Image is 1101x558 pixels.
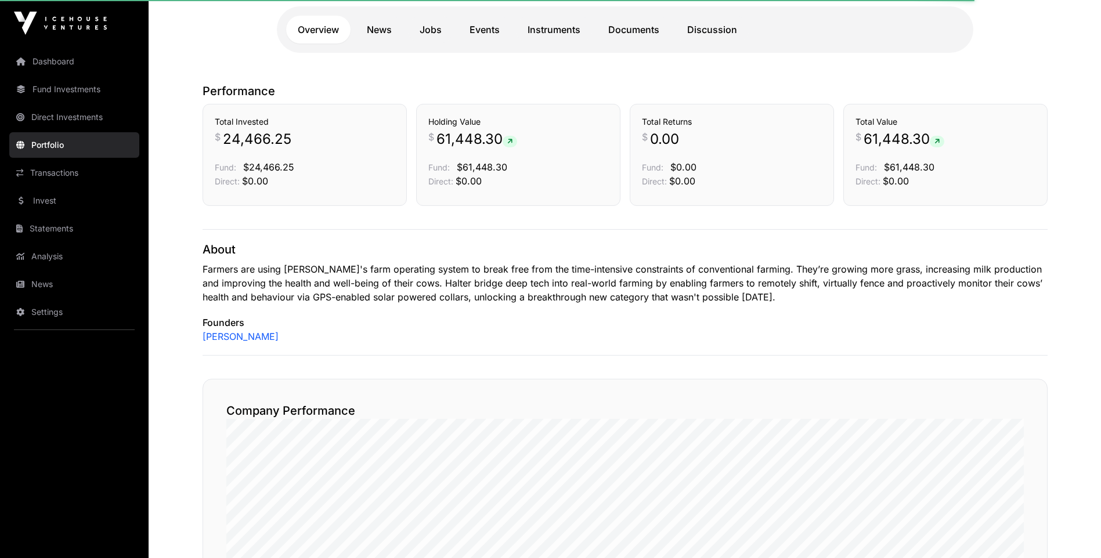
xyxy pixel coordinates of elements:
span: Fund: [428,162,450,172]
span: $0.00 [456,175,482,187]
a: Settings [9,299,139,325]
a: Statements [9,216,139,241]
span: Fund: [215,162,236,172]
span: Fund: [855,162,877,172]
a: Instruments [516,16,592,44]
span: Direct: [215,176,240,186]
iframe: Chat Widget [1043,502,1101,558]
a: Overview [286,16,351,44]
span: $0.00 [883,175,909,187]
p: About [203,241,1048,258]
a: Analysis [9,244,139,269]
a: Direct Investments [9,104,139,130]
span: $0.00 [669,175,695,187]
span: Direct: [642,176,667,186]
a: Invest [9,188,139,213]
span: $ [855,130,861,144]
a: Portfolio [9,132,139,158]
span: 0.00 [650,130,679,148]
a: Dashboard [9,49,139,74]
span: $0.00 [670,161,696,173]
span: Direct: [855,176,880,186]
a: Events [458,16,511,44]
span: 61,448.30 [864,130,944,148]
span: $ [642,130,648,144]
h2: Company Performance [226,403,1024,419]
a: News [9,271,139,297]
a: Fund Investments [9,77,139,102]
img: Icehouse Ventures Logo [14,12,107,35]
span: Direct: [428,176,453,186]
span: $0.00 [242,175,268,187]
p: Farmers are using [PERSON_NAME]'s farm operating system to break free from the time-intensive con... [203,262,1048,304]
h3: Total Invested [215,116,395,128]
p: Founders [203,316,1048,329]
p: Performance [203,83,1048,99]
nav: Tabs [286,16,964,44]
a: Transactions [9,160,139,186]
span: $ [215,130,221,144]
a: Jobs [408,16,453,44]
span: 24,466.25 [223,130,291,148]
span: $24,466.25 [243,161,294,173]
h3: Total Value [855,116,1035,128]
span: Fund: [642,162,663,172]
h3: Total Returns [642,116,822,128]
span: $61,448.30 [457,161,507,173]
a: Discussion [676,16,749,44]
a: [PERSON_NAME] [203,329,279,343]
span: $61,448.30 [884,161,934,173]
span: $ [428,130,434,144]
a: News [355,16,403,44]
span: 61,448.30 [436,130,517,148]
a: Documents [597,16,671,44]
h3: Holding Value [428,116,608,128]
